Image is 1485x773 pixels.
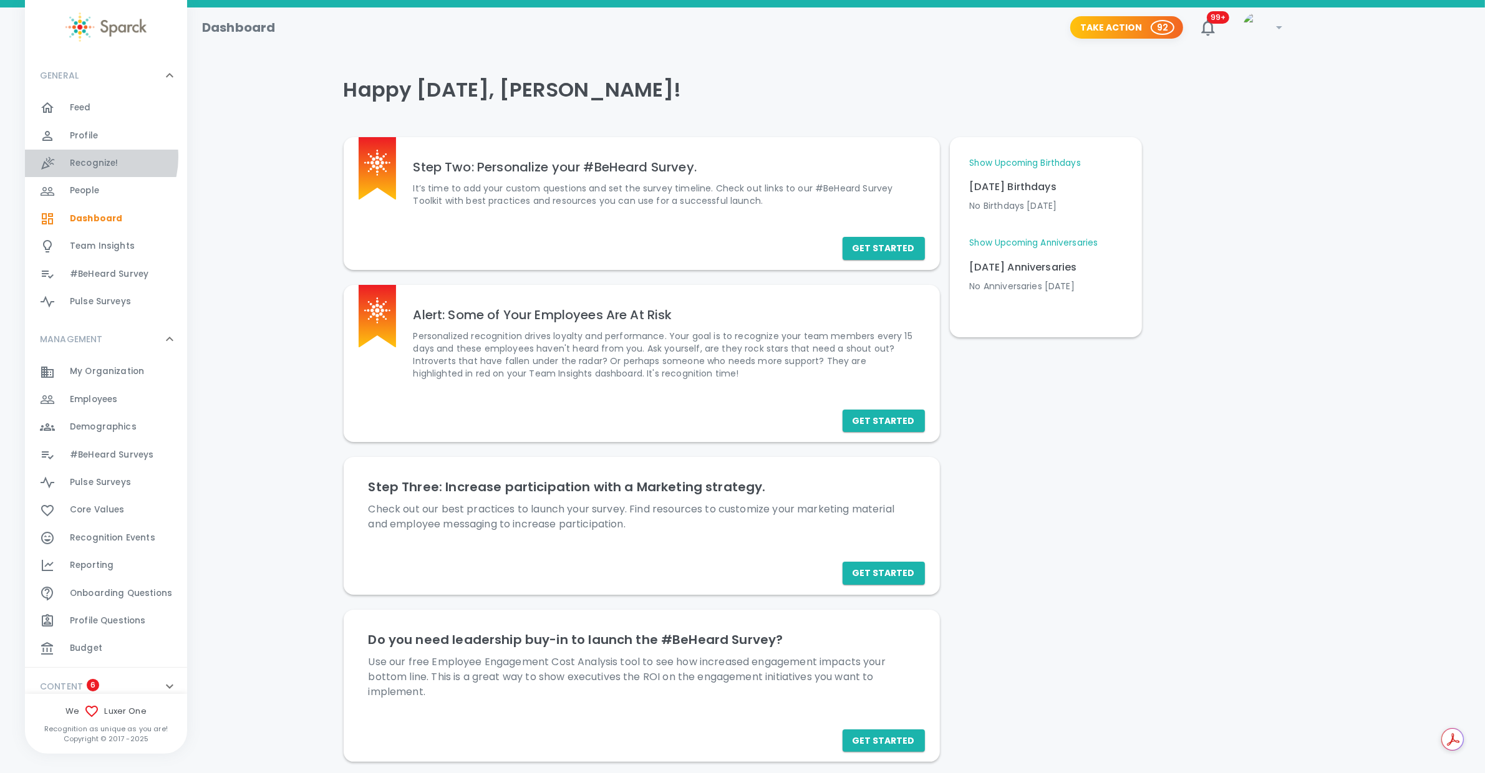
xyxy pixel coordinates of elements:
span: #BeHeard Surveys [70,449,153,461]
button: Get Started [843,410,925,433]
a: #BeHeard Surveys [25,441,187,469]
h6: Alert: Some of Your Employees Are At Risk [414,305,915,325]
span: Team Insights [70,240,135,252]
span: Core Values [70,504,125,516]
button: Get Started [843,562,925,585]
button: Get Started [843,237,925,260]
a: Recognition Events [25,524,187,552]
a: #BeHeard Survey [25,261,187,288]
button: Take Action 92 [1070,16,1183,39]
a: Show Upcoming Anniversaries [970,237,1098,249]
div: MANAGEMENT [25,320,187,358]
p: No Anniversaries [DATE] [970,280,1122,292]
div: MANAGEMENT [25,358,187,667]
button: 99+ [1193,12,1223,42]
a: Dashboard [25,205,187,233]
a: Employees [25,386,187,413]
span: Recognize! [70,157,119,170]
a: Profile Questions [25,607,187,635]
p: 92 [1157,21,1168,34]
h6: Step Three: Increase participation with a Marketing strategy. [369,477,915,497]
a: Recognize! [25,150,187,177]
img: Sparck logo [364,297,390,324]
p: [DATE] Birthdays [970,180,1122,194]
p: It’s time to add your custom questions and set the survey timeline. Check out links to our #BeHea... [414,182,915,207]
p: MANAGEMENT [40,333,103,345]
a: People [25,177,187,204]
a: Show Upcoming Birthdays [970,157,1081,170]
span: Budget [70,642,102,655]
span: Recognition Events [70,532,155,544]
h1: Dashboard [202,17,275,37]
span: Dashboard [70,213,122,225]
span: Onboarding Questions [70,587,172,600]
p: Use our free Employee Engagement Cost Analysis tool to see how increased engagement impacts your ... [369,655,915,699]
a: Feed [25,94,187,122]
a: Demographics [25,413,187,441]
span: Pulse Surveys [70,295,131,308]
img: Sparck logo [364,150,390,176]
span: Reporting [70,559,114,572]
a: Budget [25,635,187,662]
p: No Birthdays [DATE] [970,199,1122,212]
div: CONTENT6 [25,668,187,705]
a: Sparck logo [25,12,187,42]
button: Get Started [843,729,925,752]
p: Recognition as unique as you are! [25,724,187,734]
p: Check out our best practices to launch your survey. Find resources to customize your marketing ma... [369,502,915,532]
h6: Step Two: Personalize your #BeHeard Survey. [414,157,915,177]
img: Sparck logo [65,12,147,42]
span: We Luxer One [25,704,187,719]
a: Pulse Surveys [25,288,187,315]
span: 99+ [1207,11,1229,24]
span: Profile Questions [70,615,146,627]
a: Profile [25,122,187,150]
span: Pulse Surveys [70,476,131,489]
p: GENERAL [40,69,79,82]
img: Picture of Matthew [1243,12,1273,42]
span: People [70,185,99,197]
span: Feed [70,102,91,114]
p: CONTENT [40,680,83,693]
p: Personalized recognition drives loyalty and performance. Your goal is to recognize your team memb... [414,330,915,380]
span: 6 [87,679,99,691]
span: My Organization [70,365,144,378]
a: Core Values [25,496,187,524]
span: Profile [70,130,98,142]
span: Employees [70,393,117,406]
p: [DATE] Anniversaries [970,260,1122,275]
span: Demographics [70,421,137,433]
a: Onboarding Questions [25,580,187,607]
div: GENERAL [25,57,187,94]
a: Team Insights [25,233,187,260]
p: Copyright © 2017 - 2025 [25,734,187,744]
a: My Organization [25,358,187,385]
h6: Do you need leadership buy-in to launch the #BeHeard Survey? [369,630,915,650]
h4: Happy [DATE], [PERSON_NAME]! [344,77,1142,102]
div: GENERAL [25,94,187,320]
a: Reporting [25,552,187,579]
a: Pulse Surveys [25,469,187,496]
